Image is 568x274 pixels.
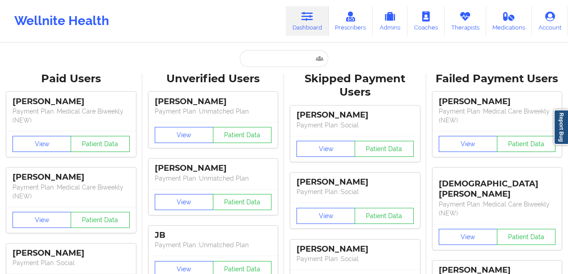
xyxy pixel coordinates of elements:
div: [PERSON_NAME] [13,172,130,182]
div: [PERSON_NAME] [297,177,414,187]
p: Payment Plan : Medical Care Biweekly (NEW) [439,200,556,218]
button: Patient Data [355,141,413,157]
p: Payment Plan : Social [13,258,130,267]
div: JB [155,230,272,240]
p: Payment Plan : Medical Care Biweekly (NEW) [439,107,556,125]
button: Patient Data [497,229,555,245]
button: View [13,136,71,152]
button: View [297,141,355,157]
div: [PERSON_NAME] [297,110,414,120]
div: [PERSON_NAME] [13,97,130,107]
button: Patient Data [497,136,555,152]
div: [PERSON_NAME] [13,248,130,258]
div: Unverified Users [148,72,278,86]
button: Patient Data [71,136,129,152]
p: Payment Plan : Unmatched Plan [155,107,272,116]
p: Payment Plan : Medical Care Biweekly (NEW) [13,107,130,125]
button: View [297,208,355,224]
div: Paid Users [6,72,136,86]
a: Coaches [407,6,445,36]
a: Admins [373,6,407,36]
button: View [155,127,213,143]
button: View [13,212,71,228]
a: Dashboard [286,6,329,36]
div: [PERSON_NAME] [439,97,556,107]
button: Patient Data [71,212,129,228]
div: [PERSON_NAME] [297,244,414,254]
p: Payment Plan : Unmatched Plan [155,174,272,183]
button: View [439,229,497,245]
button: Patient Data [213,194,271,210]
div: Failed Payment Users [432,72,562,86]
a: Account [532,6,568,36]
button: Patient Data [213,127,271,143]
p: Payment Plan : Social [297,121,414,130]
p: Payment Plan : Social [297,254,414,263]
a: Prescribers [329,6,373,36]
button: View [155,194,213,210]
p: Payment Plan : Social [297,187,414,196]
a: Medications [486,6,532,36]
div: [PERSON_NAME] [155,163,272,173]
div: [DEMOGRAPHIC_DATA][PERSON_NAME] [439,172,556,199]
a: Report Bug [554,110,568,145]
div: Skipped Payment Users [290,72,420,100]
p: Payment Plan : Unmatched Plan [155,240,272,249]
button: Patient Data [355,208,413,224]
div: [PERSON_NAME] [155,97,272,107]
p: Payment Plan : Medical Care Biweekly (NEW) [13,183,130,201]
a: Therapists [445,6,486,36]
button: View [439,136,497,152]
